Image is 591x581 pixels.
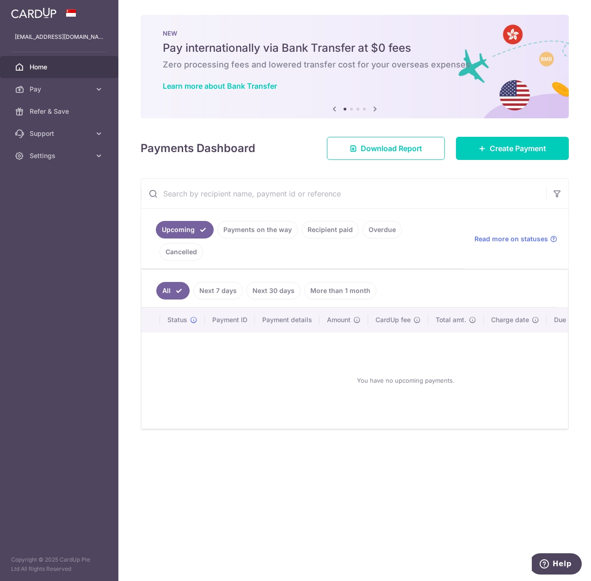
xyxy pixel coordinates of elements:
[30,107,91,116] span: Refer & Save
[532,553,582,576] iframe: Opens a widget where you can find more information
[163,30,547,37] p: NEW
[15,32,104,42] p: [EMAIL_ADDRESS][DOMAIN_NAME]
[30,62,91,72] span: Home
[160,243,203,261] a: Cancelled
[141,179,546,208] input: Search by recipient name, payment id or reference
[554,315,582,324] span: Due date
[456,137,569,160] a: Create Payment
[327,315,351,324] span: Amount
[163,59,547,70] h6: Zero processing fees and lowered transfer cost for your overseas expenses
[30,85,91,94] span: Pay
[376,315,411,324] span: CardUp fee
[30,151,91,160] span: Settings
[491,315,529,324] span: Charge date
[156,282,190,300] a: All
[141,15,569,118] img: Bank transfer banner
[304,282,376,300] a: More than 1 month
[217,221,298,239] a: Payments on the way
[246,282,301,300] a: Next 30 days
[141,140,255,157] h4: Payments Dashboard
[163,81,277,91] a: Learn more about Bank Transfer
[163,41,547,55] h5: Pay internationally via Bank Transfer at $0 fees
[436,315,466,324] span: Total amt.
[11,7,56,18] img: CardUp
[156,221,214,239] a: Upcoming
[361,143,422,154] span: Download Report
[474,234,557,244] a: Read more on statuses
[255,308,320,332] th: Payment details
[363,221,402,239] a: Overdue
[474,234,548,244] span: Read more on statuses
[302,221,359,239] a: Recipient paid
[490,143,546,154] span: Create Payment
[193,282,243,300] a: Next 7 days
[205,308,255,332] th: Payment ID
[167,315,187,324] span: Status
[327,137,445,160] a: Download Report
[30,129,91,138] span: Support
